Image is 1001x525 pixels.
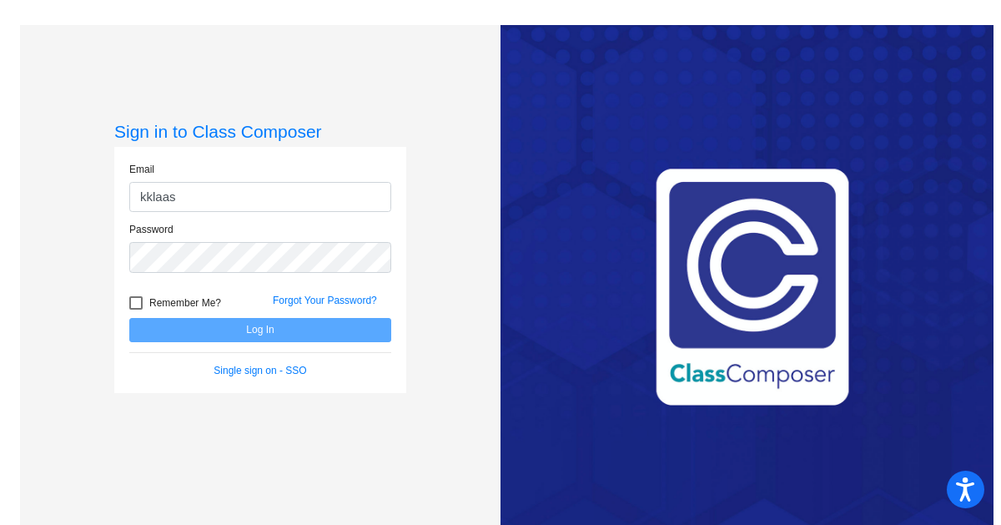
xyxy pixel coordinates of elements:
[129,318,391,342] button: Log In
[114,121,406,142] h3: Sign in to Class Composer
[149,293,221,313] span: Remember Me?
[273,295,377,306] a: Forgot Your Password?
[129,162,154,177] label: Email
[129,222,174,237] label: Password
[214,365,306,376] a: Single sign on - SSO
